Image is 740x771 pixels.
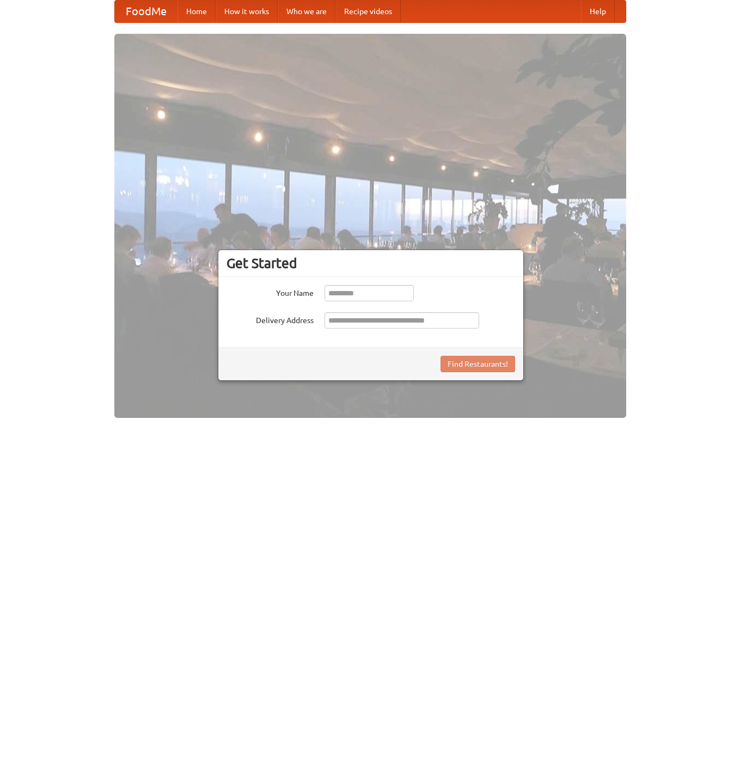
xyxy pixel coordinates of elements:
[581,1,615,22] a: Help
[227,255,515,271] h3: Get Started
[227,312,314,326] label: Delivery Address
[227,285,314,299] label: Your Name
[216,1,278,22] a: How it works
[335,1,401,22] a: Recipe videos
[441,356,515,372] button: Find Restaurants!
[278,1,335,22] a: Who we are
[115,1,178,22] a: FoodMe
[178,1,216,22] a: Home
